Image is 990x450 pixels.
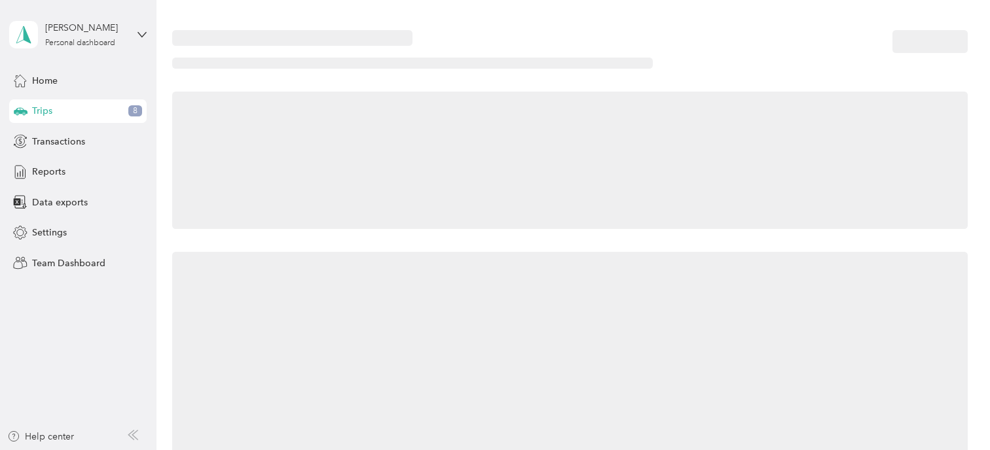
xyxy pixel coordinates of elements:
span: Trips [32,104,52,118]
span: Home [32,74,58,88]
div: [PERSON_NAME] [45,21,127,35]
iframe: Everlance-gr Chat Button Frame [917,377,990,450]
span: Reports [32,165,65,179]
span: Transactions [32,135,85,148]
span: Settings [32,226,67,239]
span: 8 [128,105,142,117]
span: Data exports [32,196,88,209]
span: Team Dashboard [32,256,105,270]
div: Personal dashboard [45,39,115,47]
button: Help center [7,430,74,443]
